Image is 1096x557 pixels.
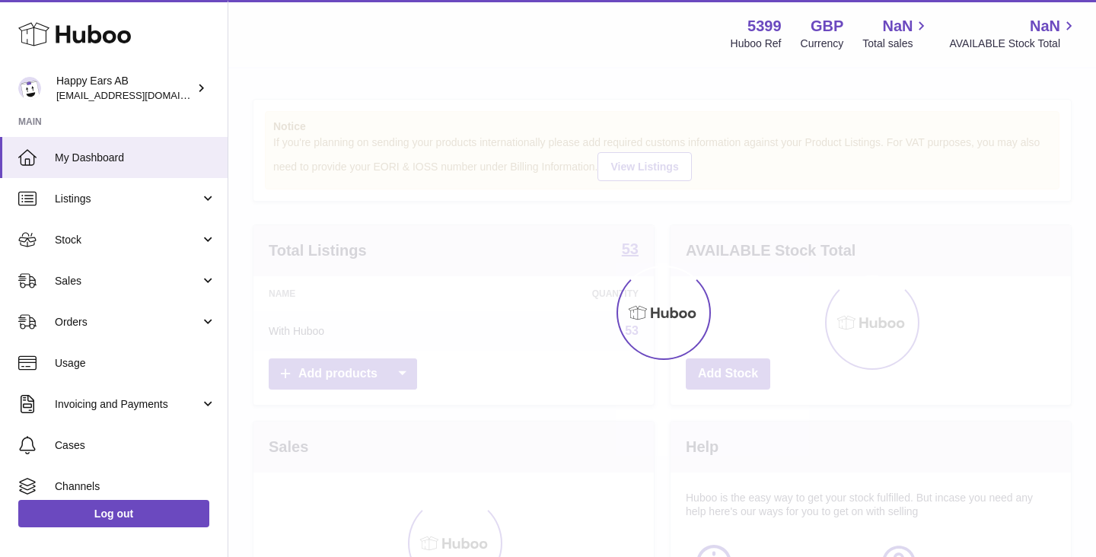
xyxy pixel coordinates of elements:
strong: 5399 [747,16,782,37]
span: My Dashboard [55,151,216,165]
a: Log out [18,500,209,527]
span: Total sales [862,37,930,51]
span: Channels [55,479,216,494]
span: Invoicing and Payments [55,397,200,412]
a: NaN AVAILABLE Stock Total [949,16,1078,51]
strong: GBP [811,16,843,37]
span: AVAILABLE Stock Total [949,37,1078,51]
div: Huboo Ref [731,37,782,51]
span: NaN [882,16,913,37]
a: NaN Total sales [862,16,930,51]
span: Cases [55,438,216,453]
div: Currency [801,37,844,51]
span: NaN [1030,16,1060,37]
span: Listings [55,192,200,206]
div: Happy Ears AB [56,74,193,103]
span: Sales [55,274,200,288]
span: Stock [55,233,200,247]
span: Orders [55,315,200,329]
img: 3pl@happyearsearplugs.com [18,77,41,100]
span: [EMAIL_ADDRESS][DOMAIN_NAME] [56,89,224,101]
span: Usage [55,356,216,371]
